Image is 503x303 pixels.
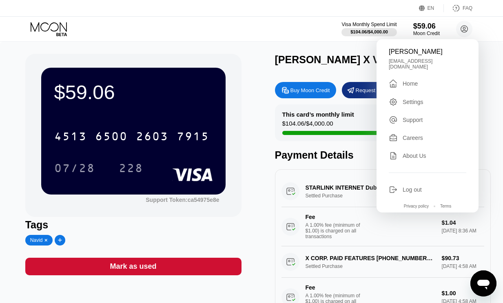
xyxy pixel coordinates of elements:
[403,99,423,105] div: Settings
[442,219,485,226] div: $1.04
[389,185,466,194] div: Log out
[281,207,485,246] div: FeeA 1.00% fee (minimum of $1.00) is charged on all transactions$1.04[DATE] 8:36 AM
[356,87,399,94] div: Request a Refund
[177,131,209,144] div: 7915
[146,197,219,203] div: Support Token: ca54975e8e
[403,153,426,159] div: About Us
[119,163,143,176] div: 228
[389,48,466,55] div: [PERSON_NAME]
[341,22,397,27] div: Visa Monthly Spend Limit
[275,54,428,66] div: [PERSON_NAME] X Visa® Card
[403,135,423,141] div: Careers
[95,131,128,144] div: 6500
[341,22,397,36] div: Visa Monthly Spend Limit$104.06/$4,000.00
[275,82,336,98] div: Buy Moon Credit
[49,126,214,146] div: 4513650026037915
[54,163,95,176] div: 07/28
[389,79,466,88] div: Home
[442,228,485,234] div: [DATE] 8:36 AM
[444,4,472,12] div: FAQ
[404,204,429,208] div: Privacy policy
[440,204,451,208] div: Terms
[282,120,333,131] div: $104.06 / $4,000.00
[306,284,363,291] div: Fee
[403,186,422,193] div: Log out
[389,133,466,142] div: Careers
[25,219,242,231] div: Tags
[389,79,398,88] div: 
[110,262,157,271] div: Mark as used
[282,111,354,118] div: This card’s monthly limit
[54,81,213,104] div: $59.06
[113,158,149,178] div: 228
[146,197,219,203] div: Support Token:ca54975e8e
[350,29,388,34] div: $104.06 / $4,000.00
[413,22,440,31] div: $59.06
[470,270,496,296] iframe: Button to launch messaging window
[428,5,434,11] div: EN
[136,131,168,144] div: 2603
[442,290,485,296] div: $1.00
[389,58,466,70] div: [EMAIL_ADDRESS][DOMAIN_NAME]
[290,87,330,94] div: Buy Moon Credit
[403,80,418,87] div: Home
[463,5,472,11] div: FAQ
[306,222,367,239] div: A 1.00% fee (minimum of $1.00) is charged on all transactions
[275,149,491,161] div: Payment Details
[389,151,466,160] div: About Us
[413,31,440,36] div: Moon Credit
[342,82,403,98] div: Request a Refund
[413,22,440,36] div: $59.06Moon Credit
[48,158,101,178] div: 07/28
[389,115,466,124] div: Support
[403,117,423,123] div: Support
[306,214,363,220] div: Fee
[30,237,43,243] div: Navid
[25,258,242,275] div: Mark as used
[54,131,87,144] div: 4513
[419,4,444,12] div: EN
[389,97,466,106] div: Settings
